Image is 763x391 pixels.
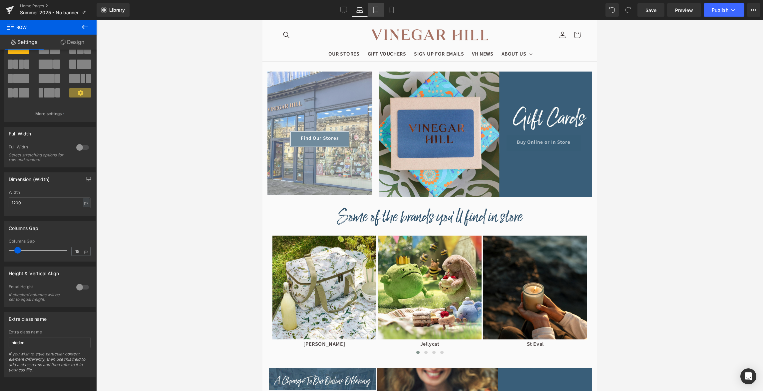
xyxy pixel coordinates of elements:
[20,10,79,15] span: Summer 2025 - No banner
[368,3,384,17] a: Tablet
[205,27,235,41] a: VH NEWS
[712,7,728,13] span: Publish
[704,3,744,17] button: Publish
[645,7,656,14] span: Save
[7,20,73,35] span: Row
[109,7,125,13] span: Library
[83,198,90,207] div: px
[605,3,619,17] button: Undo
[352,3,368,17] a: Laptop
[109,9,226,21] img: Vinegar Hill
[9,173,50,182] div: Dimension (Width)
[84,249,90,254] span: px
[152,31,201,37] span: SIGN UP FOR EMAILS
[10,319,114,329] p: [PERSON_NAME]
[244,115,318,130] a: Buy Online or In Store
[4,106,95,121] button: More settings
[101,27,148,41] a: GIFT VOUCHERS
[667,3,701,17] a: Preview
[9,239,91,244] div: Columns Gap
[9,351,91,377] div: If you wish to style particular content element differently, then use this field to add a class n...
[336,3,352,17] a: Desktop
[20,3,97,9] a: Home Pages
[9,330,91,334] div: Extra class name
[9,197,91,208] input: auto
[10,216,114,319] img: Sophie Allport botanicals style large picnic bag, and matching quilted picnic mat on a sunlit lawn.
[48,35,97,50] a: Design
[747,3,760,17] button: More
[9,222,38,231] div: Columns Gap
[221,319,325,329] p: St Eval
[17,8,31,22] summary: Search
[740,368,756,384] div: Open Intercom Messenger
[675,7,693,14] span: Preview
[62,27,101,41] a: OUR STORES
[66,31,97,37] span: OUR STORES
[254,119,308,125] span: Buy Online or In Store
[209,31,231,37] span: VH NEWS
[9,153,69,162] div: Select stretching options for row and content.
[148,27,205,41] a: SIGN UP FOR EMAILS
[384,3,400,17] a: Mobile
[9,293,69,302] div: If checked columns will be set to equal height.
[9,127,31,136] div: Full Width
[105,31,144,37] span: GIFT VOUCHERS
[28,111,87,126] a: Find Our Stores
[621,3,635,17] button: Redo
[239,31,264,37] span: ABOUT US
[9,284,70,291] div: Equal Height
[116,216,219,319] img: Jellycat sad looking frog and bashful bunny holding a birthday cake at a picnic with other Jellyc...
[116,319,219,329] p: Jellycat
[235,27,273,41] summary: ABOUT US
[38,115,76,121] span: Find Our Stores
[9,267,59,276] div: Height & Vertical Align
[35,111,62,117] p: More settings
[97,3,130,17] a: New Library
[9,144,70,151] div: Full Width
[9,312,47,322] div: Extra class name
[9,190,91,195] div: Width
[221,216,325,319] img: A person - can only see their knees and hands - holding a lit St Eval candle in glass, sitting on...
